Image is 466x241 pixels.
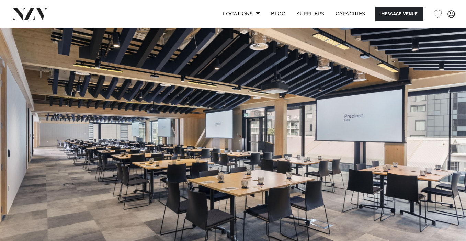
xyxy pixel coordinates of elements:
a: SUPPLIERS [291,7,330,21]
a: BLOG [265,7,291,21]
a: Capacities [330,7,371,21]
button: Message Venue [375,7,423,21]
img: nzv-logo.png [11,8,48,20]
a: Locations [217,7,265,21]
